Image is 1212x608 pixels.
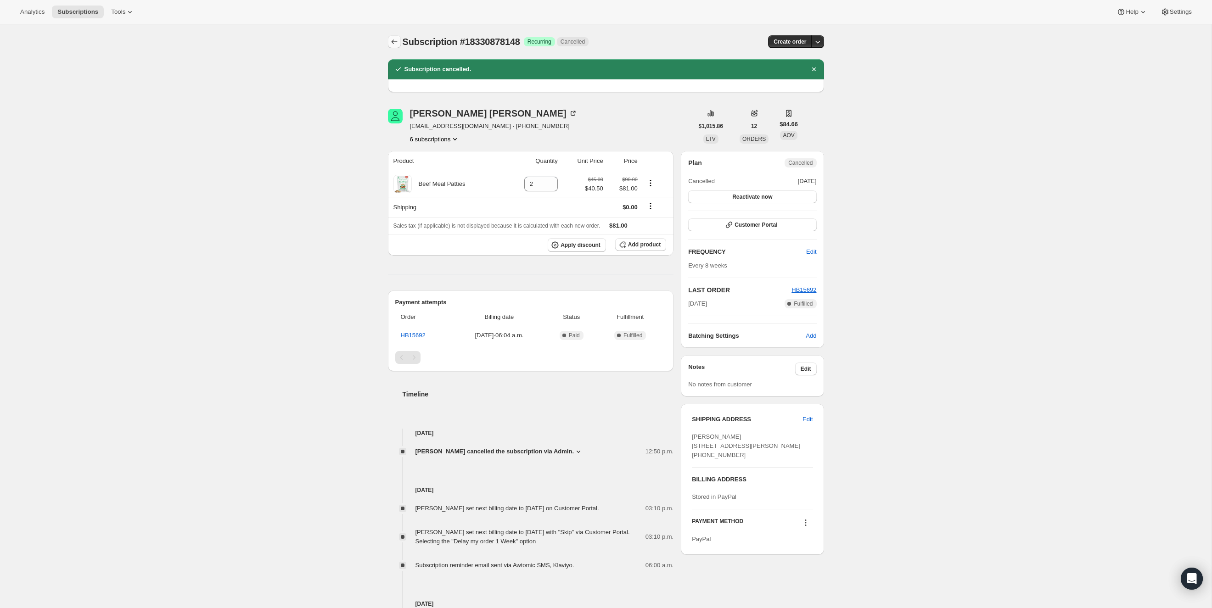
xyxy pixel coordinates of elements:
span: Help [1126,8,1138,16]
span: [DATE] · 06:04 a.m. [455,331,543,340]
span: PayPal [692,535,711,542]
span: Reactivate now [732,193,772,201]
button: Customer Portal [688,218,816,231]
span: $81.00 [609,184,638,193]
span: Create order [774,38,806,45]
th: Quantity [504,151,561,171]
small: $90.00 [623,177,638,182]
div: Open Intercom Messenger [1181,568,1203,590]
button: Product actions [410,134,460,144]
button: Product actions [643,178,658,188]
span: Add [806,331,816,340]
span: 12 [751,123,757,130]
span: [PERSON_NAME] set next billing date to [DATE] with "Skip" via Customer Portal. Selecting the "Del... [415,529,630,545]
button: Add product [615,238,666,251]
th: Unit Price [561,151,606,171]
span: LINDA VEILLEUX [388,109,403,123]
h2: Timeline [403,390,674,399]
span: $84.66 [780,120,798,129]
button: Tools [106,6,140,18]
span: $81.00 [609,222,628,229]
button: Create order [768,35,812,48]
h4: [DATE] [388,485,674,495]
span: [DATE] [688,299,707,308]
span: $0.00 [623,204,638,211]
span: LTV [706,136,716,142]
span: 03:10 p.m. [645,504,673,513]
span: Stored in PayPal [692,493,736,500]
a: HB15692 [791,286,816,293]
span: [PERSON_NAME] cancelled the subscription via Admin. [415,447,574,456]
span: Settings [1170,8,1192,16]
h6: Batching Settings [688,331,806,340]
button: Reactivate now [688,190,816,203]
span: ORDERS [742,136,766,142]
span: Fulfilled [794,300,813,307]
h2: Subscription cancelled. [404,65,471,74]
span: [PERSON_NAME] set next billing date to [DATE] on Customer Portal. [415,505,599,512]
span: Recurring [527,38,551,45]
span: Customer Portal [735,221,777,229]
span: Cancelled [788,159,813,167]
span: Fulfillment [600,312,661,322]
span: Sales tax (if applicable) is not displayed because it is calculated with each new order. [393,223,600,229]
span: Subscription #18330878148 [403,37,520,47]
span: Subscription reminder email sent via Awtomic SMS, Klaviyo. [415,562,574,569]
span: Paid [569,332,580,339]
button: HB15692 [791,285,816,295]
h2: Plan [688,158,702,167]
th: Price [606,151,640,171]
small: $45.00 [588,177,603,182]
nav: Pagination [395,351,667,364]
span: 03:10 p.m. [645,532,673,541]
button: $1,015.86 [693,120,729,133]
h2: FREQUENCY [688,247,806,257]
button: [PERSON_NAME] cancelled the subscription via Admin. [415,447,584,456]
span: Apply discount [561,241,600,249]
span: Cancelled [561,38,585,45]
h2: LAST ORDER [688,285,791,295]
img: product img [393,175,412,193]
button: Edit [795,363,817,375]
button: 12 [746,120,763,133]
span: Subscriptions [57,8,98,16]
span: Add product [628,241,661,248]
span: Edit [802,415,813,424]
h2: Payment attempts [395,298,667,307]
button: Analytics [15,6,50,18]
span: Edit [801,365,811,373]
button: Help [1111,6,1153,18]
h3: SHIPPING ADDRESS [692,415,802,424]
button: Settings [1155,6,1197,18]
th: Shipping [388,197,504,217]
span: Fulfilled [623,332,642,339]
span: Every 8 weeks [688,262,727,269]
button: Shipping actions [643,201,658,211]
h3: BILLING ADDRESS [692,475,813,484]
span: Billing date [455,312,543,322]
span: Status [549,312,594,322]
span: Tools [111,8,125,16]
span: 06:00 a.m. [645,561,673,570]
button: Apply discount [548,238,606,252]
button: Dismiss notification [808,63,820,76]
h4: [DATE] [388,429,674,438]
span: $40.50 [585,184,603,193]
button: Edit [797,412,818,427]
div: [PERSON_NAME] [PERSON_NAME] [410,109,578,118]
span: [EMAIL_ADDRESS][DOMAIN_NAME] · [PHONE_NUMBER] [410,122,578,131]
span: 12:50 p.m. [645,447,673,456]
h3: Notes [688,363,795,375]
span: Edit [806,247,816,257]
th: Order [395,307,453,327]
span: Analytics [20,8,45,16]
a: HB15692 [401,332,426,339]
span: [DATE] [798,177,817,186]
div: Beef Meal Patties [412,179,466,189]
button: Subscriptions [388,35,401,48]
span: AOV [783,132,794,139]
span: [PERSON_NAME] [STREET_ADDRESS][PERSON_NAME] [PHONE_NUMBER] [692,433,800,458]
button: Subscriptions [52,6,104,18]
span: No notes from customer [688,381,752,388]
